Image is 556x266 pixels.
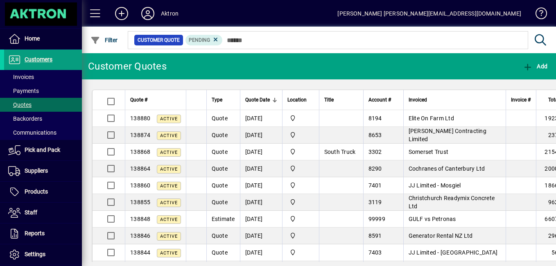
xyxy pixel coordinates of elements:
a: Invoices [4,70,82,84]
span: Location [287,95,307,104]
span: Central [287,248,314,257]
div: Quote # [130,95,181,104]
span: Active [160,133,178,138]
mat-chip: Pending Status: Pending [185,35,223,45]
td: [DATE] [240,177,282,194]
span: Customer Quote [138,36,180,44]
span: 138860 [130,182,151,189]
span: Suppliers [25,167,48,174]
span: Active [160,217,178,222]
div: Account # [368,95,398,104]
a: Backorders [4,112,82,126]
a: Quotes [4,98,82,112]
span: Central [287,147,314,156]
span: Settings [25,251,45,257]
span: JJ Limited - Mosgiel [409,182,461,189]
span: Home [25,35,40,42]
span: Active [160,250,178,256]
span: 8653 [368,132,382,138]
td: [DATE] [240,110,282,127]
span: Central [287,214,314,223]
a: Reports [4,223,82,244]
span: Pick and Pack [25,147,60,153]
span: Account # [368,95,391,104]
a: Suppliers [4,161,82,181]
div: Quote Date [245,95,277,104]
span: 8194 [368,115,382,122]
td: [DATE] [240,211,282,228]
span: 138880 [130,115,151,122]
span: Active [160,150,178,155]
span: Pending [189,37,210,43]
a: Staff [4,203,82,223]
a: Payments [4,84,82,98]
td: [DATE] [240,127,282,144]
span: Customers [25,56,52,63]
span: 3302 [368,149,382,155]
a: Pick and Pack [4,140,82,160]
div: Customer Quotes [88,60,167,73]
span: 8591 [368,232,382,239]
span: Generator Rental NZ Ltd [409,232,473,239]
td: [DATE] [240,228,282,244]
span: JJ Limited - [GEOGRAPHIC_DATA] [409,249,498,256]
span: Add [523,63,547,70]
button: Profile [135,6,161,21]
a: Home [4,29,82,49]
span: Backorders [8,115,42,122]
span: Filter [90,37,118,43]
a: Communications [4,126,82,140]
span: Quote Date [245,95,270,104]
span: Quote [212,132,228,138]
span: Quote [212,115,228,122]
span: Quotes [8,101,32,108]
span: Active [160,234,178,239]
div: Location [287,95,314,104]
div: Aktron [161,7,179,20]
span: Central [287,198,314,207]
span: Estimate [212,216,235,222]
button: Add [108,6,135,21]
span: Central [287,181,314,190]
span: Reports [25,230,45,237]
span: Active [160,200,178,205]
span: Cochranes of Canterbury Ltd [409,165,485,172]
span: Invoices [8,74,34,80]
a: Settings [4,244,82,265]
span: Somerset Trust [409,149,449,155]
span: Central [287,114,314,123]
a: Products [4,182,82,202]
span: 138864 [130,165,151,172]
span: 138848 [130,216,151,222]
span: 138874 [130,132,151,138]
span: 8290 [368,165,382,172]
span: 99999 [368,216,385,222]
td: [DATE] [240,244,282,261]
span: Invoice # [511,95,531,104]
span: 7403 [368,249,382,256]
span: Quote [212,149,228,155]
button: Add [521,59,549,74]
span: Quote [212,199,228,205]
span: 138844 [130,249,151,256]
span: Active [160,116,178,122]
span: 138855 [130,199,151,205]
span: Type [212,95,222,104]
span: Central [287,131,314,140]
span: 138868 [130,149,151,155]
span: Title [324,95,334,104]
span: Products [25,188,48,195]
div: [PERSON_NAME] [PERSON_NAME][EMAIL_ADDRESS][DOMAIN_NAME] [337,7,521,20]
span: Elite On Farm Ltd [409,115,454,122]
span: Staff [25,209,37,216]
span: Active [160,183,178,189]
div: Invoiced [409,95,501,104]
span: Active [160,167,178,172]
td: [DATE] [240,144,282,160]
span: South Truck [324,149,356,155]
span: Quote # [130,95,147,104]
span: 3119 [368,199,382,205]
span: GULF vs Petronas [409,216,456,222]
span: [PERSON_NAME] Contracting Limited [409,128,486,142]
a: Knowledge Base [529,2,546,28]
